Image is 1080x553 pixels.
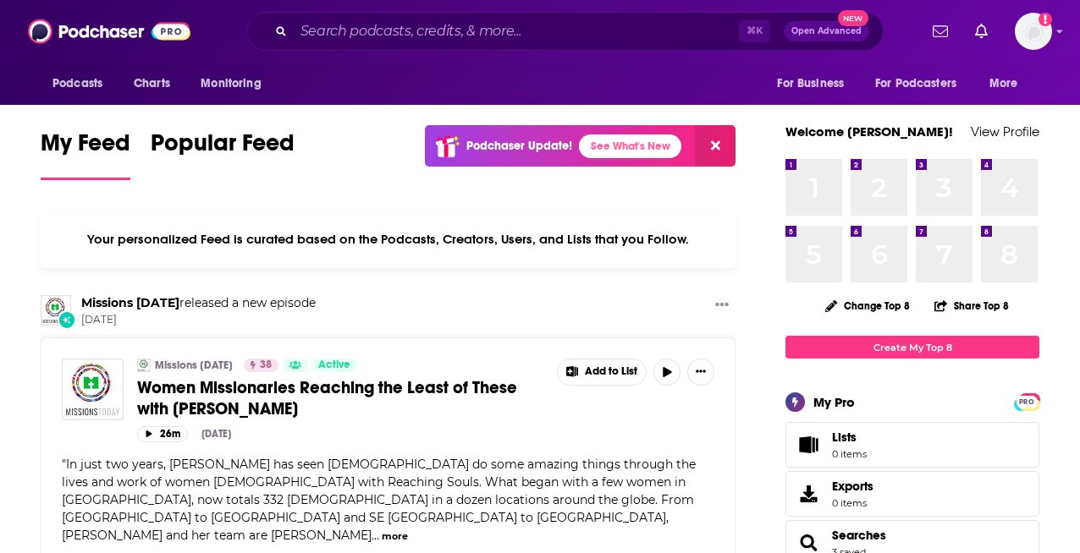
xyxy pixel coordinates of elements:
button: open menu [765,68,865,100]
span: Logged in as brenda_epic [1015,13,1052,50]
button: more [382,529,408,544]
a: Create My Top 8 [785,336,1039,359]
span: Monitoring [201,72,261,96]
button: Open AdvancedNew [784,21,869,41]
span: For Podcasters [875,72,956,96]
svg: Add a profile image [1039,13,1052,26]
img: Podchaser - Follow, Share and Rate Podcasts [28,15,190,47]
a: Lists [785,422,1039,468]
span: " [62,457,696,543]
a: PRO [1017,395,1037,408]
span: Lists [791,433,825,457]
span: Women Missionaries Reaching the Least of These with [PERSON_NAME] [137,377,517,419]
span: ⌘ K [739,20,770,42]
a: 38 [244,359,278,372]
img: Missions Today [137,359,151,372]
span: 38 [260,357,272,374]
span: Podcasts [52,72,102,96]
span: Active [318,357,350,374]
span: For Business [777,72,844,96]
a: Popular Feed [151,129,295,180]
span: Charts [134,72,170,96]
button: open menu [189,68,283,100]
div: New Episode [58,310,76,329]
button: open menu [41,68,124,100]
img: User Profile [1015,13,1052,50]
button: Show profile menu [1015,13,1052,50]
h3: released a new episode [81,295,316,311]
button: Show More Button [687,359,714,386]
span: [DATE] [81,313,316,327]
a: Exports [785,471,1039,517]
button: Share Top 8 [934,289,1010,322]
input: Search podcasts, credits, & more... [294,18,739,45]
div: [DATE] [201,428,231,440]
span: Exports [832,479,873,494]
a: Charts [123,68,180,100]
span: 0 items [832,448,867,460]
span: PRO [1017,396,1037,408]
a: My Feed [41,129,130,180]
a: Show notifications dropdown [926,17,955,46]
span: Lists [832,430,867,445]
div: Search podcasts, credits, & more... [247,12,884,51]
button: open menu [978,68,1039,100]
span: New [838,10,868,26]
span: ... [372,528,379,543]
p: Podchaser Update! [466,139,572,153]
button: Show More Button [558,359,646,385]
div: Your personalized Feed is curated based on the Podcasts, Creators, Users, and Lists that you Follow. [41,211,736,268]
button: Show More Button [708,295,736,316]
div: My Pro [813,394,855,410]
span: Exports [791,482,825,506]
button: 26m [137,426,188,442]
img: Women Missionaries Reaching the Least of These with Mischelle Manis [62,359,124,420]
a: Show notifications dropdown [968,17,995,46]
a: Welcome [PERSON_NAME]! [785,123,953,140]
span: 0 items [832,497,873,509]
button: open menu [864,68,981,100]
span: Add to List [585,365,637,378]
button: Change Top 8 [815,295,920,316]
span: Lists [832,430,857,445]
a: Missions Today [81,295,179,310]
span: In just two years, [PERSON_NAME] has seen [DEMOGRAPHIC_DATA] do some amazing things through the l... [62,457,696,543]
span: Popular Feed [151,129,295,167]
a: Women Missionaries Reaching the Least of These with [PERSON_NAME] [137,377,545,419]
span: Open Advanced [791,27,862,36]
a: See What's New [579,134,681,158]
a: Missions [DATE] [155,359,233,372]
span: My Feed [41,129,130,167]
a: View Profile [971,123,1039,140]
a: Searches [832,528,886,543]
a: Active [311,359,357,372]
span: More [989,72,1018,96]
img: Missions Today [41,295,71,326]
